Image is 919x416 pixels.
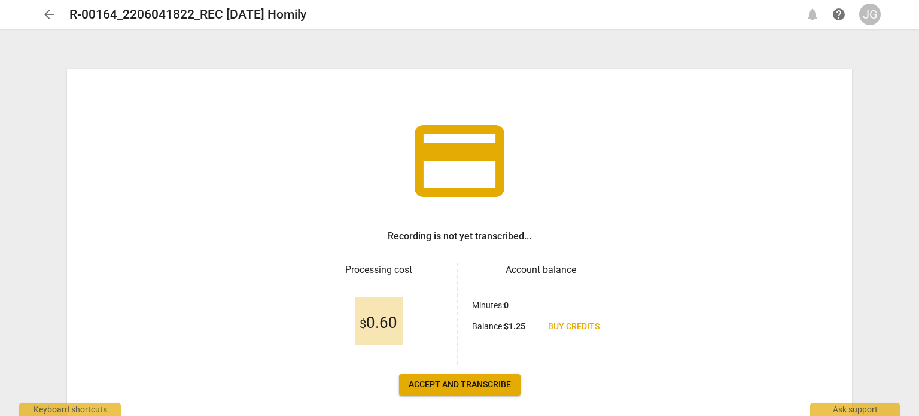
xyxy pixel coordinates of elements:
b: $ 1.25 [504,321,525,331]
span: arrow_back [42,7,56,22]
span: $ [360,317,366,331]
p: Balance : [472,320,525,333]
span: Buy credits [548,321,600,333]
a: Buy credits [538,316,609,338]
h3: Account balance [472,263,609,277]
b: 0 [504,300,509,310]
p: Minutes : [472,299,509,312]
span: 0.60 [360,314,397,332]
h3: Processing cost [310,263,447,277]
button: JG [859,4,881,25]
span: credit_card [406,107,513,215]
a: Help [828,4,850,25]
h3: Recording is not yet transcribed... [388,229,531,244]
span: Accept and transcribe [409,379,511,391]
span: help [832,7,846,22]
div: Keyboard shortcuts [19,403,121,416]
h2: R-00164_2206041822_REC [DATE] Homily [69,7,306,22]
div: Ask support [810,403,900,416]
button: Accept and transcribe [399,374,521,396]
